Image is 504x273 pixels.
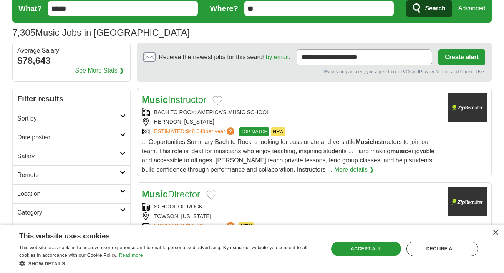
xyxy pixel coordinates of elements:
[12,27,190,38] h1: Music Jobs in [GEOGRAPHIC_DATA]
[13,128,130,147] a: Date posted
[448,187,487,216] img: Company logo
[17,133,120,142] h2: Date posted
[13,184,130,203] a: Location
[239,222,254,230] span: NEW
[19,260,319,267] div: Show details
[356,139,373,145] strong: Music
[142,189,168,199] strong: Music
[17,170,120,180] h2: Remote
[17,48,126,54] div: Average Salary
[17,208,120,217] h2: Category
[406,0,452,17] button: Search
[119,253,143,258] a: Read more, opens a new window
[13,222,130,241] a: Company
[75,66,124,75] a: See More Stats ❯
[13,147,130,165] a: Salary
[13,165,130,184] a: Remote
[28,261,65,266] span: Show details
[390,148,408,154] strong: music
[142,108,442,116] div: BACH TO ROCK: AMERICA'S MUSIC SCHOOL
[186,128,206,134] span: $48,648
[186,223,206,229] span: $59,865
[334,165,375,174] a: More details ❯
[12,26,35,40] span: 7,305
[142,203,442,211] div: SCHOOL OF ROCK
[271,127,285,136] span: NEW
[448,93,487,122] img: Company logo
[142,94,206,105] a: MusicInstructor
[142,212,442,220] div: TOWSON, [US_STATE]
[13,203,130,222] a: Category
[142,139,434,173] span: ... Opportunities Summary Bach to Rock is looking for passionate and versatile Instructors to joi...
[142,94,168,105] strong: Music
[19,245,307,258] span: This website uses cookies to improve user experience and to enable personalised advertising. By u...
[400,69,411,74] a: T&Cs
[13,88,130,109] h2: Filter results
[227,222,234,230] span: ?
[206,190,216,200] button: Add to favorite jobs
[331,242,401,256] div: Accept all
[154,127,236,136] a: ESTIMATED:$48,648per year?
[406,242,478,256] div: Decline all
[17,189,120,199] h2: Location
[17,152,120,161] h2: Salary
[227,127,234,135] span: ?
[419,69,449,74] a: Privacy Notice
[438,49,485,65] button: Create alert
[143,68,485,75] div: By creating an alert, you agree to our and , and Cookie Use.
[239,127,269,136] span: TOP MATCH
[19,229,300,241] div: This website uses cookies
[17,114,120,123] h2: Sort by
[425,1,445,16] span: Search
[210,3,238,14] label: Where?
[142,189,200,199] a: MusicDirector
[142,118,442,126] div: HERNDON, [US_STATE]
[13,109,130,128] a: Sort by
[154,222,236,230] a: ESTIMATED:$59,865per year?
[159,53,290,62] span: Receive the newest jobs for this search :
[17,54,126,68] div: $78,643
[212,96,222,105] button: Add to favorite jobs
[18,3,42,14] label: What?
[458,1,486,16] a: Advanced
[266,54,289,60] a: by email
[492,230,498,236] div: Close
